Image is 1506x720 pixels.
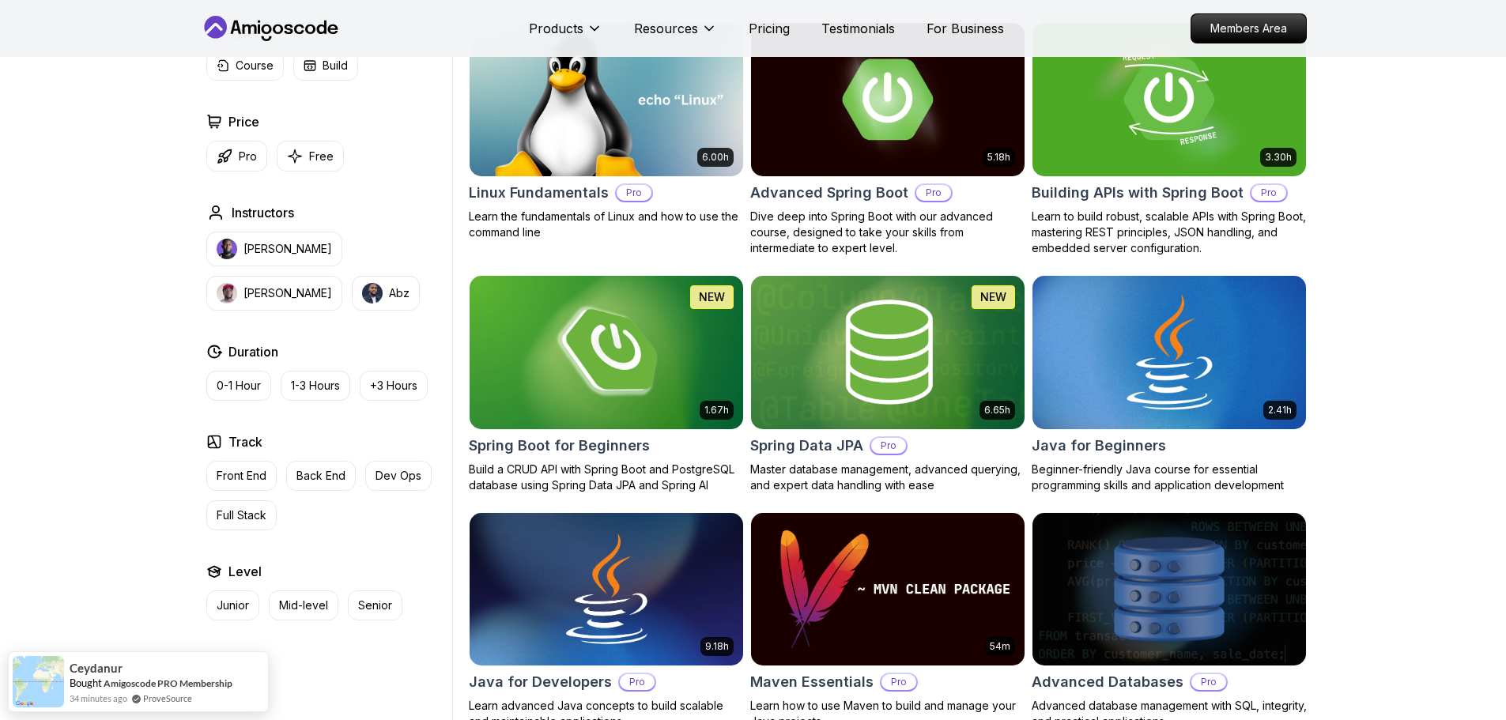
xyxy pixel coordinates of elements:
h2: Java for Beginners [1032,435,1166,457]
h2: Linux Fundamentals [469,182,609,204]
img: Java for Beginners card [1025,272,1312,432]
a: Amigoscode PRO Membership [104,677,232,689]
button: instructor imgAbz [352,276,420,311]
p: Abz [389,285,410,301]
h2: Spring Boot for Beginners [469,435,650,457]
p: Pro [620,674,655,690]
a: Spring Boot for Beginners card1.67hNEWSpring Boot for BeginnersBuild a CRUD API with Spring Boot ... [469,275,744,493]
p: 3.30h [1265,151,1292,164]
img: Spring Data JPA card [751,276,1025,429]
a: Pricing [749,19,790,38]
img: Spring Boot for Beginners card [470,276,743,429]
h2: Building APIs with Spring Boot [1032,182,1244,204]
button: Products [529,19,602,51]
p: 54m [990,640,1010,653]
img: Java for Developers card [470,513,743,666]
button: Pro [206,141,267,172]
p: Mid-level [279,597,328,613]
a: Advanced Spring Boot card5.18hAdvanced Spring BootProDive deep into Spring Boot with our advanced... [750,22,1025,256]
h2: Level [228,562,262,581]
p: Members Area [1191,14,1306,43]
h2: Maven Essentials [750,671,874,693]
a: Java for Beginners card2.41hJava for BeginnersBeginner-friendly Java course for essential program... [1032,275,1307,493]
p: Pro [1191,674,1226,690]
p: 0-1 Hour [217,378,261,394]
img: instructor img [362,283,383,303]
button: Resources [634,19,717,51]
p: NEW [699,289,725,305]
a: For Business [927,19,1004,38]
a: Testimonials [821,19,895,38]
button: Junior [206,590,259,620]
img: Advanced Spring Boot card [751,23,1025,176]
p: Build [323,58,348,74]
button: instructor img[PERSON_NAME] [206,232,342,266]
p: Front End [217,468,266,484]
p: Build a CRUD API with Spring Boot and PostgreSQL database using Spring Data JPA and Spring AI [469,462,744,493]
p: Pro [239,149,257,164]
h2: Duration [228,342,278,361]
p: 1-3 Hours [291,378,340,394]
p: Senior [358,597,392,613]
button: Build [293,51,358,81]
p: Back End [296,468,345,484]
button: Free [277,141,344,172]
a: ProveSource [143,692,192,705]
p: Products [529,19,583,38]
p: Full Stack [217,507,266,523]
button: Mid-level [269,590,338,620]
img: instructor img [217,283,237,303]
button: 1-3 Hours [281,371,350,401]
a: Members Area [1191,13,1307,43]
img: Linux Fundamentals card [470,23,743,176]
button: Course [206,51,284,81]
p: 5.18h [987,151,1010,164]
p: Learn the fundamentals of Linux and how to use the command line [469,209,744,240]
img: provesource social proof notification image [13,656,64,707]
p: NEW [980,289,1006,305]
h2: Price [228,112,259,131]
button: Senior [348,590,402,620]
h2: Spring Data JPA [750,435,863,457]
h2: Track [228,432,262,451]
span: 34 minutes ago [70,692,127,705]
p: 6.00h [702,151,729,164]
p: Learn to build robust, scalable APIs with Spring Boot, mastering REST principles, JSON handling, ... [1032,209,1307,256]
p: +3 Hours [370,378,417,394]
img: Advanced Databases card [1032,513,1306,666]
h2: Advanced Databases [1032,671,1183,693]
p: [PERSON_NAME] [243,241,332,257]
p: 2.41h [1268,404,1292,417]
p: 6.65h [984,404,1010,417]
button: 0-1 Hour [206,371,271,401]
p: Dive deep into Spring Boot with our advanced course, designed to take your skills from intermedia... [750,209,1025,256]
p: 1.67h [704,404,729,417]
span: Ceydanur [70,662,123,675]
p: Free [309,149,334,164]
a: Spring Data JPA card6.65hNEWSpring Data JPAProMaster database management, advanced querying, and ... [750,275,1025,493]
p: Resources [634,19,698,38]
h2: Advanced Spring Boot [750,182,908,204]
button: +3 Hours [360,371,428,401]
img: instructor img [217,239,237,259]
h2: Java for Developers [469,671,612,693]
p: Pro [1251,185,1286,201]
img: Building APIs with Spring Boot card [1032,23,1306,176]
button: Dev Ops [365,461,432,491]
span: Bought [70,677,102,689]
button: instructor img[PERSON_NAME] [206,276,342,311]
p: Master database management, advanced querying, and expert data handling with ease [750,462,1025,493]
h2: Instructors [232,203,294,222]
p: Pro [916,185,951,201]
p: Pro [881,674,916,690]
p: 9.18h [705,640,729,653]
button: Full Stack [206,500,277,530]
p: Pro [617,185,651,201]
img: Maven Essentials card [751,513,1025,666]
button: Back End [286,461,356,491]
p: Course [236,58,274,74]
p: Junior [217,597,249,613]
